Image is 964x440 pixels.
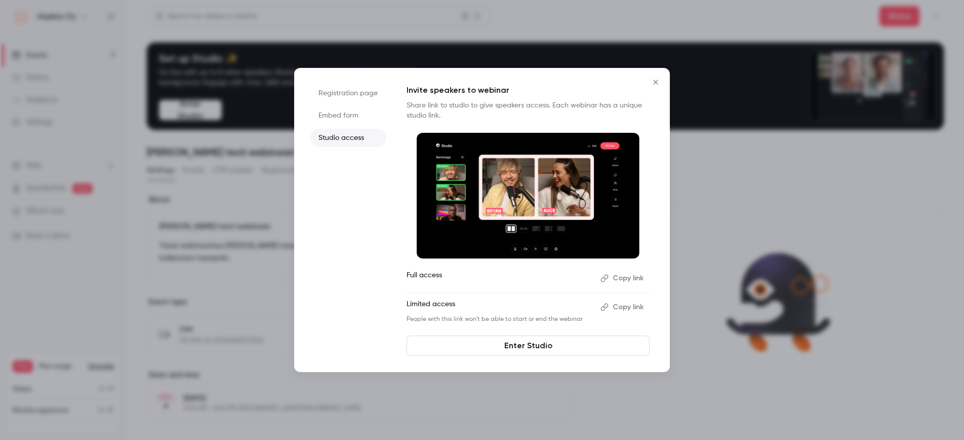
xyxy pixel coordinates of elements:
li: Studio access [310,129,386,147]
li: Embed form [310,106,386,125]
a: Enter Studio [407,336,650,356]
button: Close [646,72,666,92]
p: Share link to studio to give speakers access. Each webinar has a unique studio link. [407,100,650,121]
p: People with this link won't be able to start or end the webinar [407,315,592,323]
button: Copy link [596,299,650,315]
img: Invite speakers to webinar [417,133,639,259]
p: Invite speakers to webinar [407,84,650,96]
li: Registration page [310,84,386,102]
button: Copy link [596,270,650,286]
p: Limited access [407,299,592,315]
p: Full access [407,270,592,286]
